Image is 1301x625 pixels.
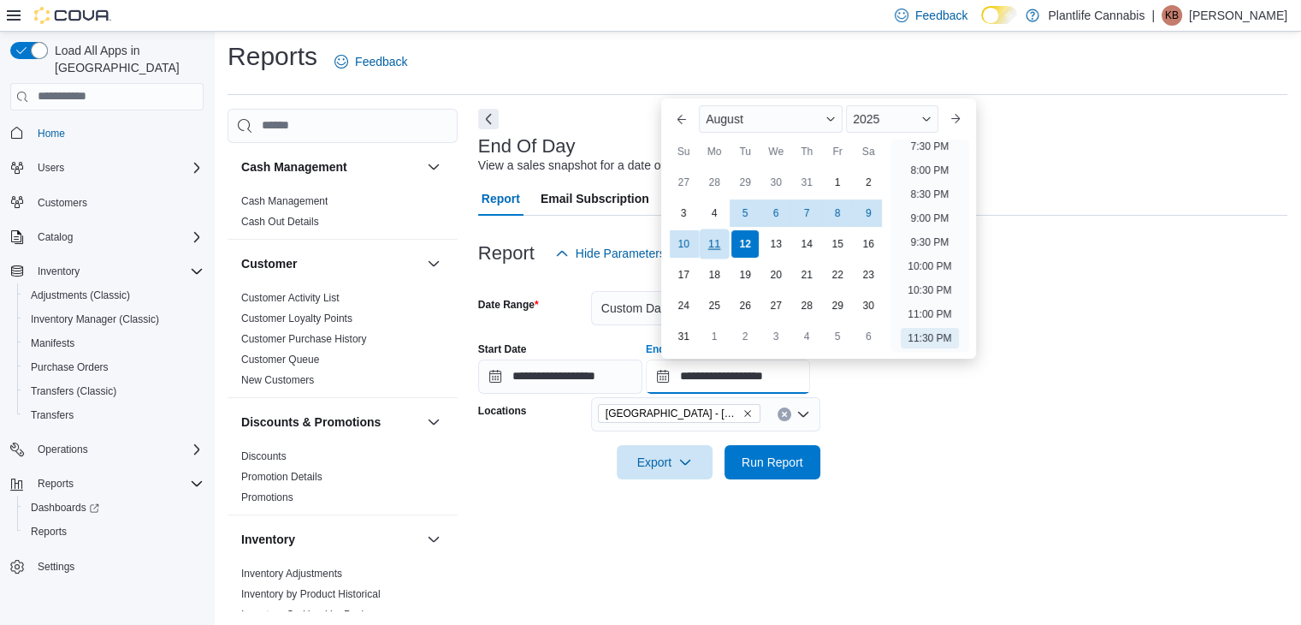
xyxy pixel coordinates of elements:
[241,255,297,272] h3: Customer
[824,292,851,319] div: day-29
[762,230,789,258] div: day-13
[890,140,968,352] ul: Time
[762,323,789,350] div: day-3
[241,158,347,176] h3: Cash Management
[31,227,204,247] span: Catalog
[24,357,204,378] span: Purchase Orders
[24,381,123,402] a: Transfers (Classic)
[31,384,116,398] span: Transfers (Classic)
[478,109,499,129] button: Next
[38,196,87,210] span: Customers
[38,127,65,140] span: Home
[31,312,159,326] span: Inventory Manager (Classic)
[670,169,697,196] div: day-27
[31,122,204,144] span: Home
[855,261,882,289] div: day-23
[942,105,969,133] button: Next month
[328,45,414,79] a: Feedback
[38,265,80,278] span: Inventory
[3,554,210,579] button: Settings
[24,381,204,402] span: Transfers (Classic)
[24,309,204,330] span: Inventory Manager (Classic)
[670,261,697,289] div: day-17
[24,285,137,306] a: Adjustments (Classic)
[17,355,210,379] button: Purchase Orders
[3,259,210,283] button: Inventory
[31,336,74,350] span: Manifests
[731,199,759,227] div: day-5
[824,230,851,258] div: day-15
[1151,5,1155,26] p: |
[478,243,535,264] h3: Report
[31,360,109,374] span: Purchase Orders
[981,24,982,25] span: Dark Mode
[241,312,352,325] span: Customer Loyalty Points
[646,342,690,356] label: End Date
[31,473,204,494] span: Reports
[241,291,340,305] span: Customer Activity List
[10,114,204,624] nav: Complex example
[668,105,695,133] button: Previous Month
[241,194,328,208] span: Cash Management
[31,525,67,539] span: Reports
[3,225,210,249] button: Catalog
[855,323,882,350] div: day-6
[24,333,204,354] span: Manifests
[241,216,319,228] a: Cash Out Details
[668,167,884,352] div: August, 2025
[241,332,367,346] span: Customer Purchase History
[855,138,882,165] div: Sa
[855,292,882,319] div: day-30
[855,199,882,227] div: day-9
[904,184,956,205] li: 8:30 PM
[24,405,80,426] a: Transfers
[1165,5,1179,26] span: KB
[606,405,739,422] span: [GEOGRAPHIC_DATA] - [GEOGRAPHIC_DATA]
[24,309,166,330] a: Inventory Manager (Classic)
[706,112,743,126] span: August
[241,471,322,483] a: Promotion Details
[855,230,882,258] div: day-16
[241,450,287,462] a: Discounts
[31,439,95,460] button: Operations
[824,169,851,196] div: day-1
[576,245,665,262] span: Hide Parameters
[241,255,420,272] button: Customer
[478,136,576,157] h3: End Of Day
[228,446,458,515] div: Discounts & Promotions
[731,230,759,258] div: day-12
[3,437,210,461] button: Operations
[241,531,420,548] button: Inventory
[591,291,820,325] button: Custom Date
[31,408,74,422] span: Transfers
[241,195,328,207] a: Cash Management
[38,161,64,175] span: Users
[423,157,444,177] button: Cash Management
[700,229,730,259] div: day-11
[241,568,342,580] a: Inventory Adjustments
[24,521,204,542] span: Reports
[241,587,381,601] span: Inventory by Product Historical
[731,292,759,319] div: day-26
[981,6,1017,24] input: Dark Mode
[24,285,204,306] span: Adjustments (Classic)
[762,169,789,196] div: day-30
[731,138,759,165] div: Tu
[24,357,115,378] a: Purchase Orders
[793,138,820,165] div: Th
[241,158,420,176] button: Cash Management
[31,227,80,247] button: Catalog
[241,414,420,431] button: Discounts & Promotions
[731,323,759,350] div: day-2
[31,557,81,577] a: Settings
[793,261,820,289] div: day-21
[423,529,444,550] button: Inventory
[355,53,407,70] span: Feedback
[742,408,753,419] button: Remove Edmonton - Albany from selection in this group
[241,414,381,431] h3: Discounts & Promotions
[670,230,697,258] div: day-10
[793,199,820,227] div: day-7
[701,169,728,196] div: day-28
[762,261,789,289] div: day-20
[31,261,204,282] span: Inventory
